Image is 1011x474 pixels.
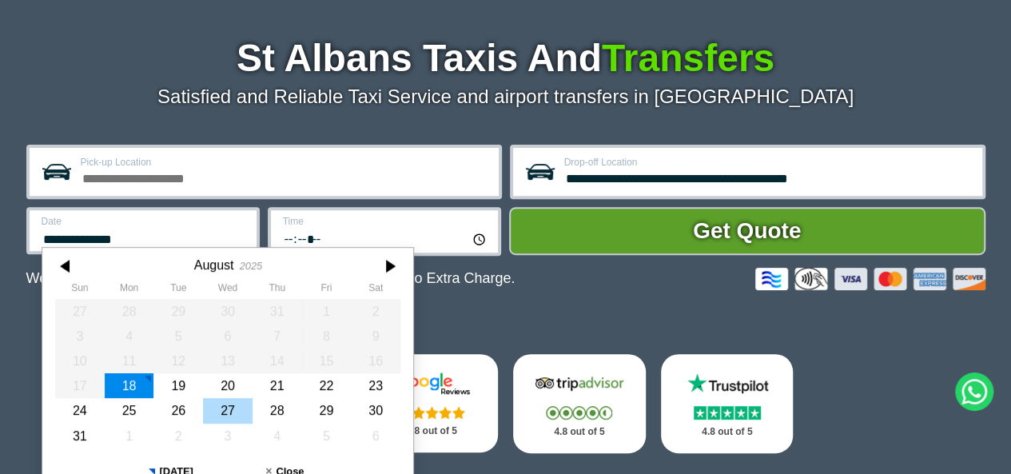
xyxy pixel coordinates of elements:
[252,324,301,349] div: 07 August 2025
[546,406,612,420] img: Stars
[351,424,400,448] div: 06 September 2025
[755,268,985,290] img: Credit And Debit Cards
[399,406,465,419] img: Stars
[203,324,253,349] div: 06 August 2025
[153,398,203,423] div: 26 August 2025
[104,299,153,324] div: 28 July 2025
[252,282,301,298] th: Thursday
[351,349,400,373] div: 16 August 2025
[332,270,515,286] span: The Car at No Extra Charge.
[239,260,261,272] div: 2025
[602,37,774,79] span: Transfers
[351,324,400,349] div: 09 August 2025
[252,424,301,448] div: 04 September 2025
[26,270,515,287] p: We Now Accept Card & Contactless Payment In
[301,398,351,423] div: 29 August 2025
[104,282,153,298] th: Monday
[301,282,351,298] th: Friday
[203,424,253,448] div: 03 September 2025
[283,217,488,226] label: Time
[153,324,203,349] div: 05 August 2025
[153,424,203,448] div: 02 September 2025
[513,354,646,453] a: Tripadvisor Stars 4.8 out of 5
[203,282,253,298] th: Wednesday
[564,157,973,167] label: Drop-off Location
[55,398,105,423] div: 24 August 2025
[252,299,301,324] div: 31 July 2025
[55,324,105,349] div: 03 August 2025
[679,422,776,442] p: 4.8 out of 5
[153,373,203,398] div: 19 August 2025
[351,282,400,298] th: Saturday
[104,424,153,448] div: 01 September 2025
[153,349,203,373] div: 12 August 2025
[252,398,301,423] div: 28 August 2025
[55,282,105,298] th: Sunday
[81,157,489,167] label: Pick-up Location
[104,398,153,423] div: 25 August 2025
[301,373,351,398] div: 22 August 2025
[301,299,351,324] div: 01 August 2025
[531,372,627,396] img: Tripadvisor
[383,421,480,441] p: 4.8 out of 5
[351,398,400,423] div: 30 August 2025
[203,398,253,423] div: 27 August 2025
[301,349,351,373] div: 15 August 2025
[365,354,498,452] a: Google Stars 4.8 out of 5
[203,299,253,324] div: 30 July 2025
[55,349,105,373] div: 10 August 2025
[203,373,253,398] div: 20 August 2025
[104,324,153,349] div: 04 August 2025
[679,372,775,396] img: Trustpilot
[55,299,105,324] div: 27 July 2025
[26,39,985,78] h1: St Albans Taxis And
[42,217,247,226] label: Date
[509,207,985,255] button: Get Quote
[55,424,105,448] div: 31 August 2025
[203,349,253,373] div: 13 August 2025
[301,424,351,448] div: 05 September 2025
[193,257,233,273] div: August
[661,354,794,453] a: Trustpilot Stars 4.8 out of 5
[694,406,761,420] img: Stars
[384,372,480,396] img: Google
[252,373,301,398] div: 21 August 2025
[104,373,153,398] div: 18 August 2025
[351,299,400,324] div: 02 August 2025
[301,324,351,349] div: 08 August 2025
[153,299,203,324] div: 29 July 2025
[252,349,301,373] div: 14 August 2025
[55,373,105,398] div: 17 August 2025
[26,86,985,108] p: Satisfied and Reliable Taxi Service and airport transfers in [GEOGRAPHIC_DATA]
[104,349,153,373] div: 11 August 2025
[531,422,628,442] p: 4.8 out of 5
[153,282,203,298] th: Tuesday
[351,373,400,398] div: 23 August 2025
